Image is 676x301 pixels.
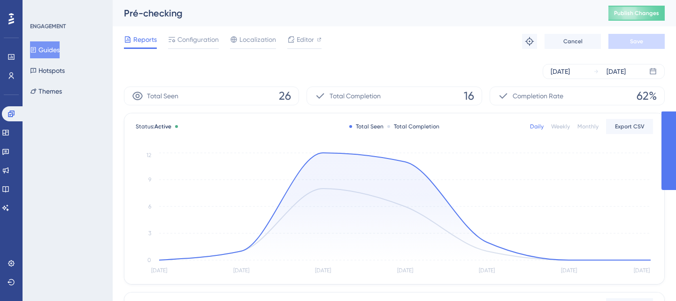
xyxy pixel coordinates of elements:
span: Localization [239,34,276,45]
span: Reports [133,34,157,45]
tspan: 3 [148,230,151,237]
tspan: [DATE] [561,267,577,274]
tspan: [DATE] [233,267,249,274]
div: Total Completion [387,123,439,130]
tspan: 0 [147,257,151,263]
span: 16 [464,88,474,103]
tspan: 9 [148,176,151,183]
span: Cancel [563,38,583,45]
span: Total Seen [147,90,178,102]
div: ENGAGEMENT [30,23,66,30]
div: Weekly [551,123,570,130]
div: Pré-checking [124,7,585,20]
span: Save [630,38,643,45]
div: [DATE] [607,66,626,77]
span: Publish Changes [614,9,659,17]
span: Total Completion [330,90,381,102]
div: Total Seen [349,123,384,130]
span: Export CSV [615,123,645,130]
button: Publish Changes [608,6,665,21]
tspan: [DATE] [479,267,495,274]
button: Cancel [545,34,601,49]
tspan: [DATE] [151,267,167,274]
span: Active [154,123,171,130]
button: Guides [30,41,60,58]
span: 62% [637,88,657,103]
tspan: 12 [146,152,151,158]
tspan: [DATE] [634,267,650,274]
button: Export CSV [606,119,653,134]
span: Completion Rate [513,90,563,102]
span: Configuration [177,34,219,45]
button: Save [608,34,665,49]
iframe: UserGuiding AI Assistant Launcher [637,264,665,292]
button: Themes [30,83,62,100]
span: Editor [297,34,314,45]
button: Hotspots [30,62,65,79]
tspan: [DATE] [315,267,331,274]
tspan: [DATE] [397,267,413,274]
div: Daily [530,123,544,130]
div: Monthly [577,123,599,130]
span: 26 [279,88,291,103]
span: Status: [136,123,171,130]
tspan: 6 [148,203,151,210]
div: [DATE] [551,66,570,77]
